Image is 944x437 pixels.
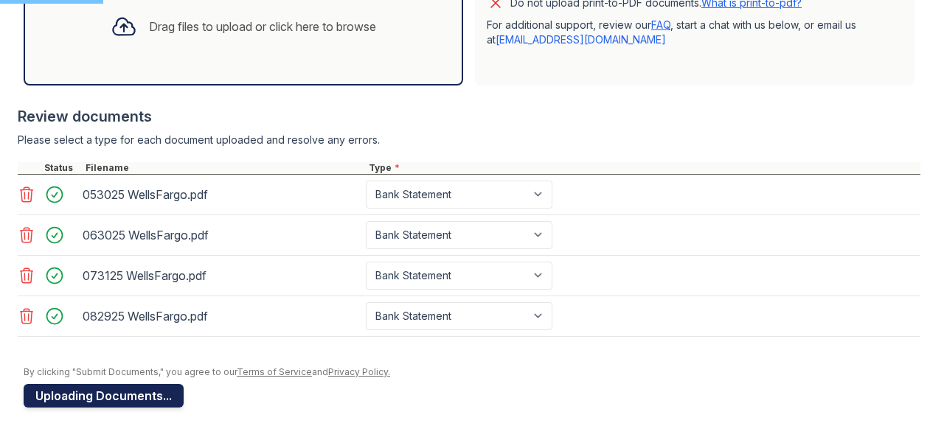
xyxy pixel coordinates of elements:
div: 063025 WellsFargo.pdf [83,223,360,247]
div: 073125 WellsFargo.pdf [83,264,360,287]
div: By clicking "Submit Documents," you agree to our and [24,366,920,378]
p: For additional support, review our , start a chat with us below, or email us at [487,18,903,47]
div: Status [41,162,83,174]
div: Type [366,162,920,174]
button: Uploading Documents... [24,384,184,408]
a: FAQ [651,18,670,31]
a: [EMAIL_ADDRESS][DOMAIN_NAME] [496,33,666,46]
a: Terms of Service [237,366,312,377]
div: 082925 WellsFargo.pdf [83,304,360,328]
div: Review documents [18,106,920,127]
div: Please select a type for each document uploaded and resolve any errors. [18,133,920,147]
div: Filename [83,162,366,174]
a: Privacy Policy. [328,366,390,377]
div: Drag files to upload or click here to browse [149,18,376,35]
div: 053025 WellsFargo.pdf [83,183,360,206]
